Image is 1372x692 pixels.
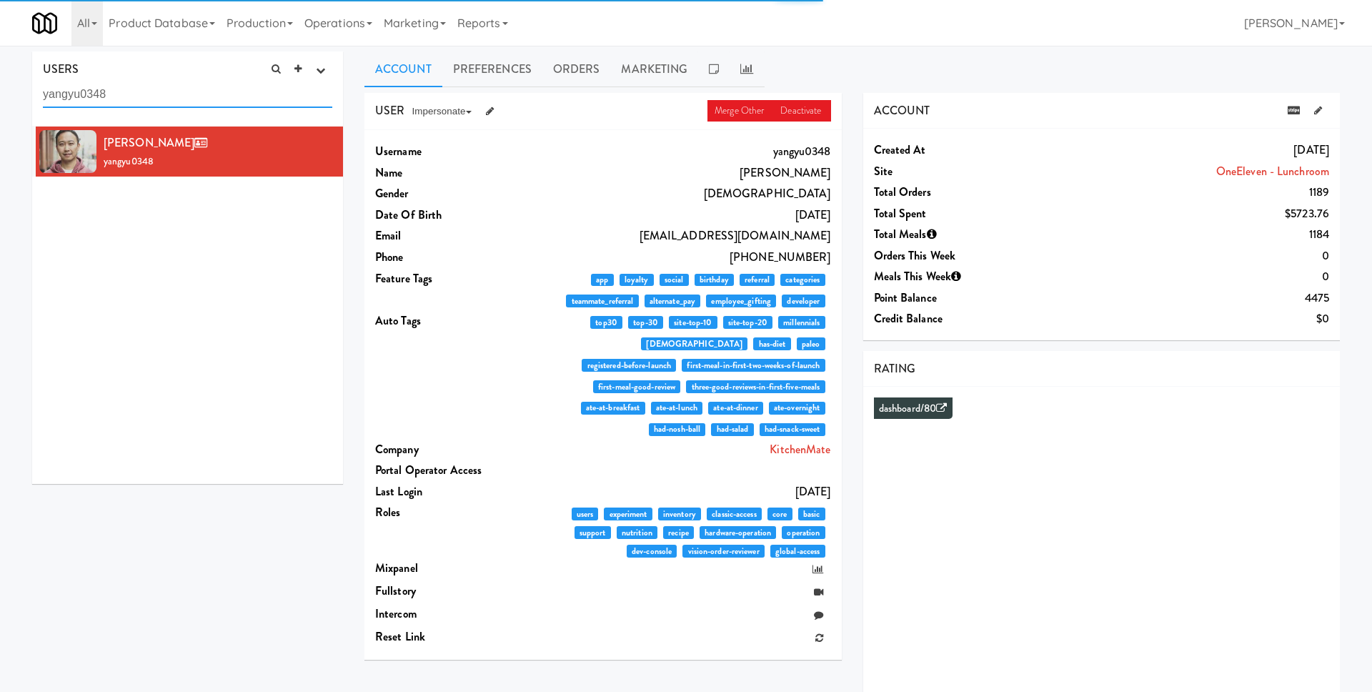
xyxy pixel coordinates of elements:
[32,11,57,36] img: Micromart
[700,526,776,539] span: hardware-operation
[797,337,825,350] span: paleo
[43,61,79,77] span: USERS
[557,247,831,268] dd: [PHONE_NUMBER]
[375,183,557,204] dt: Gender
[375,268,557,290] dt: Feature Tags
[375,502,557,523] dt: Roles
[617,526,657,539] span: nutrition
[1056,139,1330,161] dd: [DATE]
[557,225,831,247] dd: [EMAIL_ADDRESS][DOMAIN_NAME]
[874,182,1056,203] dt: Total Orders
[557,481,831,503] dd: [DATE]
[620,274,654,287] span: loyalty
[770,545,825,558] span: global-access
[669,316,717,329] span: site-top-10
[628,316,663,329] span: top-30
[1056,203,1330,224] dd: $5723.76
[590,316,622,329] span: top30
[874,308,1056,330] dt: Credit Balance
[649,423,706,436] span: had-nosh-ball
[874,102,930,119] span: ACCOUNT
[770,441,830,458] a: KitchenMate
[695,274,734,287] span: birthday
[542,51,611,87] a: Orders
[582,359,676,372] span: registered-before-launch
[663,526,694,539] span: recipe
[769,402,825,415] span: ate-overnight
[874,161,1056,182] dt: Site
[1056,224,1330,245] dd: 1184
[581,402,645,415] span: ate-at-breakfast
[782,526,825,539] span: operation
[375,225,557,247] dt: Email
[591,274,614,287] span: app
[1056,182,1330,203] dd: 1189
[604,508,652,520] span: experiment
[1056,287,1330,309] dd: 4475
[723,316,772,329] span: site-top-20
[773,100,830,122] a: Deactivate
[375,102,404,119] span: USER
[627,545,677,558] span: dev-console
[375,580,557,602] dt: Fullstory
[767,508,792,520] span: core
[711,423,753,436] span: had-salad
[682,545,764,558] span: vision-order-reviewer
[375,603,557,625] dt: Intercom
[364,51,442,87] a: Account
[645,295,701,307] span: alternate_pay
[707,100,773,122] a: Merge Other
[557,141,831,162] dd: yangyu0348
[874,266,1056,287] dt: Meals This Week
[375,141,557,162] dt: Username
[375,310,557,332] dt: Auto Tags
[557,204,831,226] dd: [DATE]
[641,337,747,350] span: [DEMOGRAPHIC_DATA]
[104,154,154,168] span: yangyu0348
[682,359,825,372] span: first-meal-in-first-two-weeks-of-launch
[375,558,557,579] dt: Mixpanel
[1056,266,1330,287] dd: 0
[572,508,599,520] span: users
[1216,163,1329,179] a: OneEleven - Lunchroom
[753,337,790,350] span: has-diet
[442,51,542,87] a: Preferences
[557,183,831,204] dd: [DEMOGRAPHIC_DATA]
[660,274,689,287] span: social
[686,380,825,393] span: three-good-reviews-in-first-five-meals
[375,626,557,648] dt: Reset link
[593,380,681,393] span: first-meal-good-review
[1056,308,1330,330] dd: $0
[874,203,1056,224] dt: Total Spent
[874,139,1056,161] dt: Created at
[104,134,213,151] span: [PERSON_NAME]
[706,295,776,307] span: employee_gifting
[575,526,611,539] span: support
[610,51,698,87] a: Marketing
[778,316,825,329] span: millennials
[651,402,703,415] span: ate-at-lunch
[404,101,478,122] button: Impersonate
[375,204,557,226] dt: Date Of Birth
[32,127,343,177] li: [PERSON_NAME]yangyu0348
[760,423,825,436] span: had-snack-sweet
[1056,245,1330,267] dd: 0
[707,508,762,520] span: classic-access
[874,224,1056,245] dt: Total Meals
[780,274,825,287] span: categories
[557,162,831,184] dd: [PERSON_NAME]
[782,295,825,307] span: developer
[740,274,775,287] span: referral
[375,247,557,268] dt: Phone
[874,245,1056,267] dt: Orders This Week
[874,287,1056,309] dt: Point Balance
[879,401,947,416] a: dashboard/80
[375,162,557,184] dt: Name
[874,360,916,377] span: RATING
[566,295,638,307] span: teammate_referral
[658,508,701,520] span: inventory
[375,439,557,460] dt: Company
[375,460,557,481] dt: Portal Operator Access
[798,508,825,520] span: basic
[375,481,557,503] dt: Last login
